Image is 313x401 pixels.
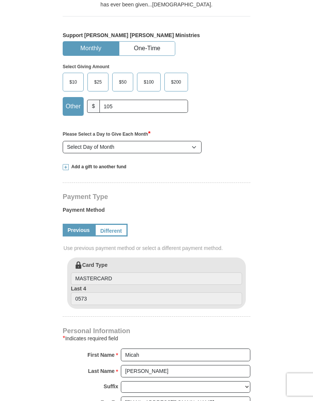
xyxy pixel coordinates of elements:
label: Payment Method [63,206,250,217]
label: Card Type [71,261,242,285]
span: $50 [115,76,130,88]
strong: Last Name [88,366,115,376]
button: Monthly [63,42,119,55]
span: $25 [90,76,105,88]
input: Card Type [71,272,242,285]
label: Last 4 [71,285,242,305]
button: One-Time [119,42,175,55]
input: Last 4 [71,292,242,305]
a: Different [95,224,128,236]
span: $10 [66,76,81,88]
strong: Suffix [104,381,118,392]
div: Indicates required field [63,334,250,343]
strong: First Name [87,350,114,360]
h4: Personal Information [63,328,250,334]
label: Other [63,97,83,115]
span: $200 [167,76,185,88]
span: $ [87,100,100,113]
h5: Support [PERSON_NAME] [PERSON_NAME] Ministries [63,32,250,39]
input: Other Amount [99,100,188,113]
h4: Payment Type [63,194,250,200]
strong: Please Select a Day to Give Each Month [63,132,150,137]
span: Use previous payment method or select a different payment method. [63,244,251,252]
span: $100 [140,76,158,88]
a: Previous [63,224,95,236]
strong: Select Giving Amount [63,64,109,69]
span: Add a gift to another fund [69,164,126,170]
